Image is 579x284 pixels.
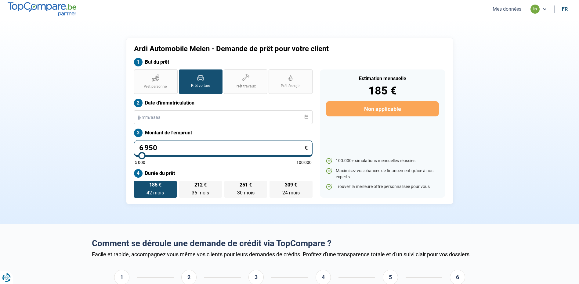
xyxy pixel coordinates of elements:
[135,160,145,165] span: 5 000
[305,145,308,151] span: €
[285,183,297,187] span: 309 €
[134,129,313,137] label: Montant de l'emprunt
[147,190,164,196] span: 42 mois
[326,168,439,180] li: Maximisez vos chances de financement grâce à nos experts
[134,44,366,53] h1: Ardi Automobile Melen - Demande de prêt pour votre client
[149,183,161,187] span: 185 €
[134,169,313,178] label: Durée du prêt
[92,251,487,257] div: Facile et rapide, accompagnez vous même vos clients pour leurs demandes de crédits. Profitez d'un...
[92,238,487,249] h2: Comment se déroule une demande de crédit via TopCompare ?
[144,84,168,89] span: Prêt personnel
[134,99,313,107] label: Date d'immatriculation
[134,58,313,66] label: But du prêt
[236,84,256,89] span: Prêt travaux
[562,6,568,12] div: fr
[194,183,207,187] span: 212 €
[326,85,439,96] div: 185 €
[192,190,209,196] span: 36 mois
[134,110,313,124] input: jj/mm/aaaa
[281,83,300,89] span: Prêt énergie
[326,184,439,190] li: Trouvez la meilleure offre personnalisée pour vous
[240,183,252,187] span: 251 €
[491,6,523,12] button: Mes données
[237,190,255,196] span: 30 mois
[530,5,540,14] div: in
[296,160,312,165] span: 100 000
[8,2,76,16] img: TopCompare.be
[326,76,439,81] div: Estimation mensuelle
[191,83,210,88] span: Prêt voiture
[326,101,439,116] button: Non applicable
[282,190,300,196] span: 24 mois
[326,158,439,164] li: 100.000+ simulations mensuelles réussies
